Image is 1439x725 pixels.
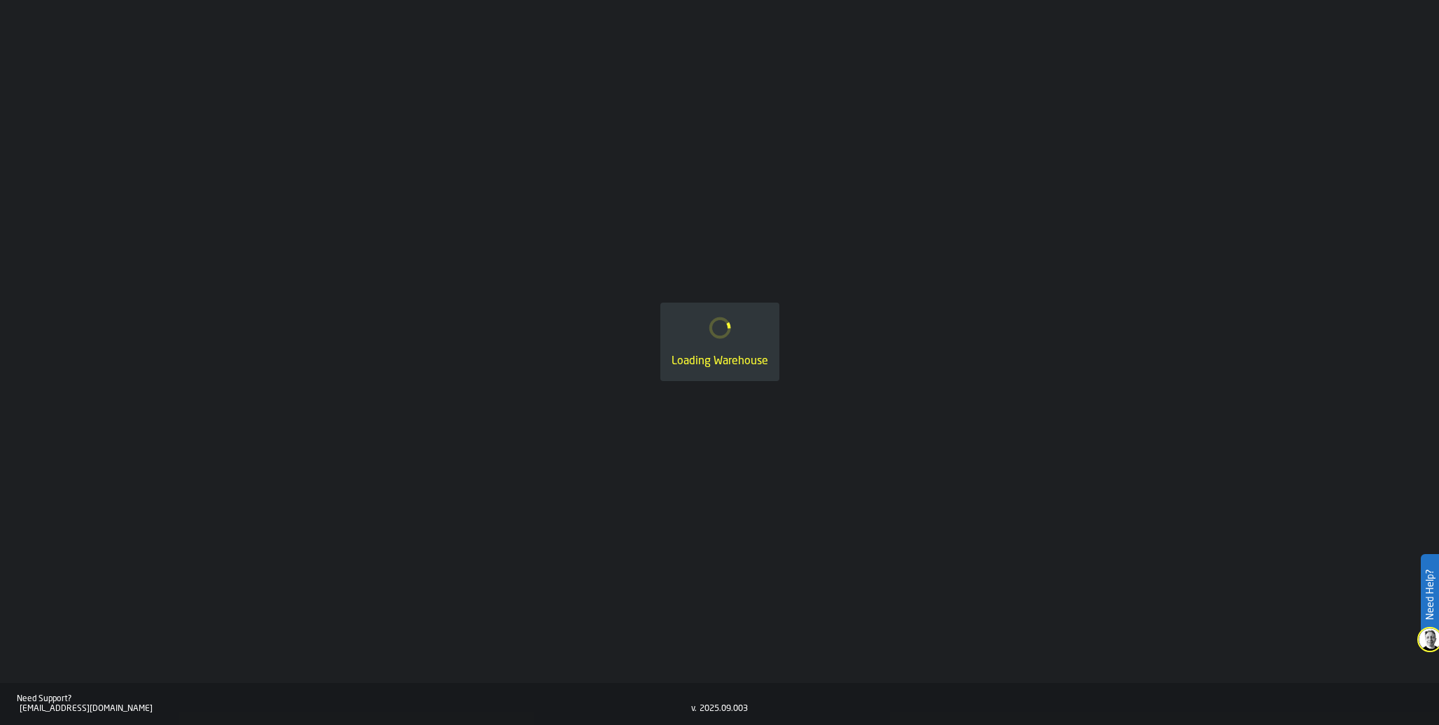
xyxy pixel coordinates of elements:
div: v. [691,704,697,714]
div: [EMAIL_ADDRESS][DOMAIN_NAME] [20,704,691,714]
div: Loading Warehouse [672,353,768,370]
div: Need Support? [17,694,691,704]
a: Need Support?[EMAIL_ADDRESS][DOMAIN_NAME] [17,694,691,714]
label: Need Help? [1422,555,1438,634]
div: 2025.09.003 [700,704,748,714]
